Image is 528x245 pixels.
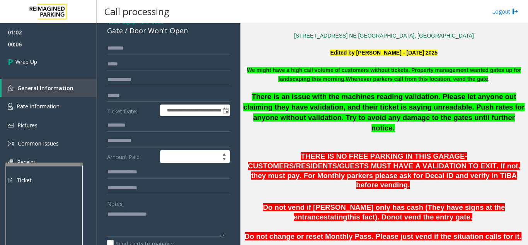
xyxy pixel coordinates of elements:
[2,79,97,97] a: General Information
[100,2,173,21] h3: Call processing
[8,85,14,91] img: 'icon'
[347,213,391,221] span: this fact). Do
[17,103,60,110] span: Rate Information
[8,103,13,110] img: 'icon'
[8,123,14,128] img: 'icon'
[221,105,230,116] span: Toggle popup
[17,122,37,129] span: Pictures
[219,151,230,157] span: Increase value
[107,26,230,36] div: Gate / Door Won't Open
[346,76,489,82] span: .
[15,58,37,66] span: Wrap Up
[219,157,230,163] span: Decrease value
[8,140,14,147] img: 'icon'
[120,18,164,25] span: -
[107,197,124,208] label: Notes:
[248,152,520,189] span: THERE IS NO FREE PARKING IN THIS GARAGE- CUSTOMERS/RESIDENTS/GUESTS MUST HAVE A VALIDATION TO EXI...
[17,158,36,166] span: Receipt
[245,232,521,240] span: Do not change or reset Monthly Pass. Please just vend if the situation calls for it.
[294,33,474,39] a: [STREET_ADDRESS] NE [GEOGRAPHIC_DATA], [GEOGRAPHIC_DATA]
[243,93,525,132] span: There is an issue with the machines reading validation. Please let anyone out claiming they have ...
[105,105,158,116] label: Ticket Date:
[346,76,488,82] b: Whenever parkers call from this location, vend the gate
[18,140,59,147] span: Common Issues
[324,213,347,221] span: stating
[105,150,158,163] label: Amount Paid:
[17,84,73,92] span: General Information
[263,203,505,221] span: Do not vend if [PERSON_NAME] only has cash (They have signs at the entrance
[247,67,521,82] span: We might have a high call volume of customers without tickets. Property management wanted gates u...
[8,159,13,164] img: 'icon'
[391,213,472,221] span: not vend the entry gate.
[492,7,518,15] a: Logout
[512,7,518,15] img: logout
[330,50,438,56] b: Edited by [PERSON_NAME] - [DATE]'2025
